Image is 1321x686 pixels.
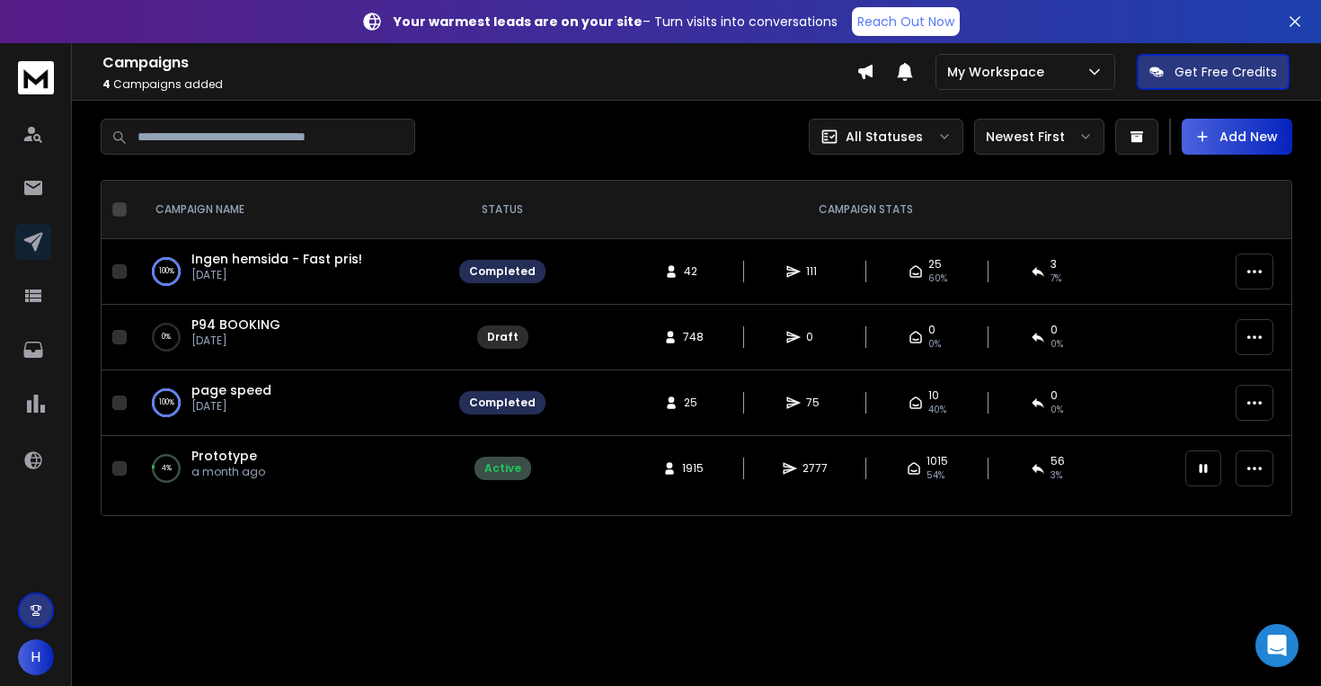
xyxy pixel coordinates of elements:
a: Reach Out Now [852,7,960,36]
td: 100%Ingen hemsida - Fast pris![DATE] [134,239,448,305]
th: CAMPAIGN NAME [134,181,448,239]
div: Active [484,461,521,476]
span: 2777 [802,461,828,476]
p: All Statuses [846,128,923,146]
p: a month ago [191,465,265,479]
span: 54 % [926,468,944,483]
div: Open Intercom Messenger [1255,624,1299,667]
h1: Campaigns [102,52,856,74]
span: 10 [928,388,939,403]
button: Add New [1182,119,1292,155]
a: Ingen hemsida - Fast pris! [191,250,362,268]
div: Draft [487,330,519,344]
p: 100 % [159,394,174,412]
span: 25 [928,257,942,272]
th: STATUS [448,181,556,239]
strong: Your warmest leads are on your site [394,13,643,31]
p: 100 % [159,263,174,281]
span: 75 [806,396,824,410]
span: 111 [806,264,824,279]
span: 3 % [1051,468,1062,483]
div: Completed [469,264,536,279]
span: 1015 [926,454,948,468]
span: 3 [1051,257,1057,272]
span: 42 [684,264,702,279]
span: 0 [1051,323,1058,337]
p: [DATE] [191,334,280,348]
a: P94 BOOKING [191,316,280,334]
button: H [18,639,54,675]
button: Get Free Credits [1137,54,1290,90]
span: 40 % [928,403,946,417]
span: 25 [684,396,702,410]
span: 7 % [1051,272,1061,286]
span: 0 % [1051,403,1063,417]
span: 0 [928,323,935,337]
span: 0% [928,337,941,352]
span: 56 [1051,454,1065,468]
span: 0% [1051,337,1063,352]
td: 0%P94 BOOKING[DATE] [134,305,448,370]
span: 748 [683,330,704,344]
p: Get Free Credits [1175,63,1277,81]
p: 0 % [162,328,171,346]
a: Prototype [191,447,257,465]
p: Reach Out Now [857,13,954,31]
button: Newest First [974,119,1104,155]
span: 1915 [682,461,704,476]
img: logo [18,61,54,94]
p: [DATE] [191,399,271,414]
th: CAMPAIGN STATS [556,181,1175,239]
span: 0 [806,330,824,344]
p: – Turn visits into conversations [394,13,838,31]
p: My Workspace [947,63,1051,81]
span: 4 [102,76,111,92]
p: 4 % [162,459,172,477]
p: Campaigns added [102,77,856,92]
span: 60 % [928,272,947,286]
td: 100%page speed[DATE] [134,370,448,436]
p: [DATE] [191,268,362,282]
span: 0 [1051,388,1058,403]
div: Completed [469,396,536,410]
a: page speed [191,381,271,399]
td: 4%Prototypea month ago [134,436,448,502]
